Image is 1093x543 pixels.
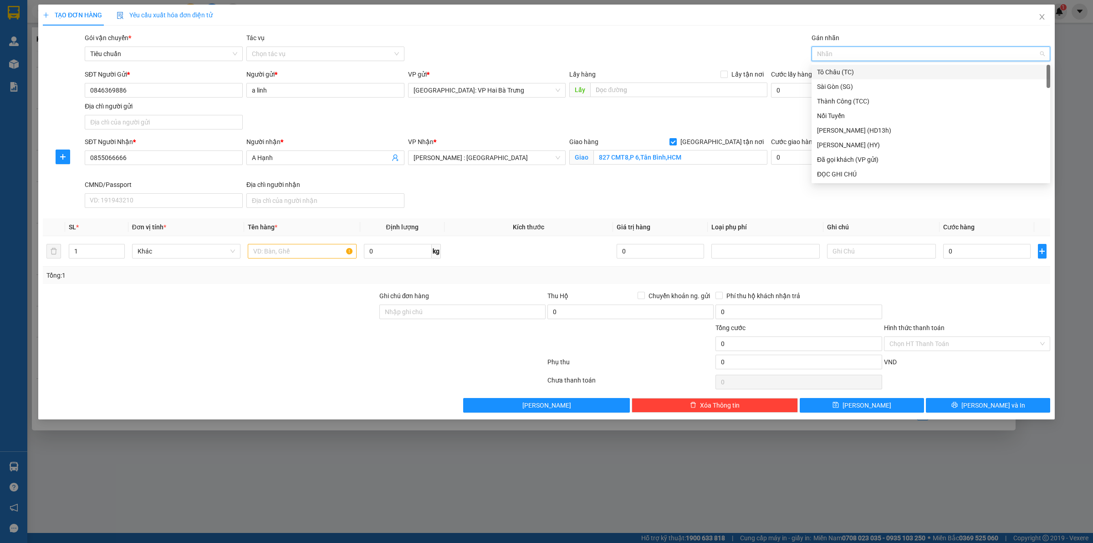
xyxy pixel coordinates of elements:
[85,101,243,111] div: Địa chỉ người gửi
[69,223,76,231] span: SL
[414,83,561,97] span: Hà Nội: VP Hai Bà Trưng
[728,69,767,79] span: Lấy tận nơi
[569,138,598,145] span: Giao hàng
[833,402,839,409] span: save
[817,155,1045,165] div: Đã gọi khách (VP gửi)
[632,398,798,413] button: deleteXóa Thông tin
[246,137,404,147] div: Người nhận
[379,292,429,300] label: Ghi chú đơn hàng
[817,96,1045,106] div: Thành Công (TCC)
[392,154,399,161] span: user-add
[246,180,404,190] div: Địa chỉ người nhận
[85,180,243,190] div: CMND/Passport
[43,12,49,18] span: plus
[723,291,804,301] span: Phí thu hộ khách nhận trả
[46,244,61,259] button: delete
[812,138,1050,152] div: Hoàng Yến (HY)
[513,223,544,231] span: Kích thước
[817,111,1045,121] div: Nối Tuyến
[677,137,767,147] span: [GEOGRAPHIC_DATA] tận nơi
[379,305,546,319] input: Ghi chú đơn hàng
[386,223,419,231] span: Định lượng
[248,223,277,231] span: Tên hàng
[817,140,1045,150] div: [PERSON_NAME] (HY)
[547,292,568,300] span: Thu Hộ
[56,153,70,160] span: plus
[1029,5,1055,30] button: Close
[817,67,1045,77] div: Tô Châu (TC)
[771,138,816,145] label: Cước giao hàng
[645,291,714,301] span: Chuyển khoản ng. gửi
[926,398,1050,413] button: printer[PERSON_NAME] và In
[843,400,891,410] span: [PERSON_NAME]
[85,137,243,147] div: SĐT Người Nhận
[248,244,356,259] input: VD: Bàn, Ghế
[569,71,596,78] span: Lấy hàng
[812,167,1050,181] div: ĐỌC GHI CHÚ
[117,11,213,19] span: Yêu cầu xuất hóa đơn điện tử
[823,218,939,236] th: Ghi chú
[138,244,235,258] span: Khác
[593,150,767,165] input: Giao tận nơi
[827,244,935,259] input: Ghi Chú
[884,358,897,366] span: VND
[43,11,102,19] span: TẠO ĐƠN HÀNG
[90,47,237,61] span: Tiêu chuẩn
[817,48,819,59] input: Gán nhãn
[812,34,839,41] label: Gán nhãn
[771,83,889,98] input: Cước lấy hàng
[951,402,958,409] span: printer
[132,223,166,231] span: Đơn vị tính
[771,150,871,165] input: Cước giao hàng
[943,223,975,231] span: Cước hàng
[884,324,945,331] label: Hình thức thanh toán
[246,69,404,79] div: Người gửi
[617,223,650,231] span: Giá trị hàng
[817,125,1045,135] div: [PERSON_NAME] (HD13h)
[800,398,924,413] button: save[PERSON_NAME]
[85,115,243,129] input: Địa chỉ của người gửi
[522,400,571,410] span: [PERSON_NAME]
[708,218,823,236] th: Loại phụ phí
[569,150,593,165] span: Giao
[46,270,422,280] div: Tổng: 1
[1038,13,1046,21] span: close
[812,65,1050,79] div: Tô Châu (TC)
[617,244,704,259] input: 0
[432,244,441,259] span: kg
[690,402,696,409] span: delete
[817,82,1045,92] div: Sài Gòn (SG)
[812,109,1050,123] div: Nối Tuyến
[812,123,1050,138] div: Huy Dương (HD13h)
[590,83,767,97] input: Dọc đường
[715,324,746,331] span: Tổng cước
[812,152,1050,167] div: Đã gọi khách (VP gửi)
[408,69,566,79] div: VP gửi
[812,94,1050,109] div: Thành Công (TCC)
[85,34,131,41] span: Gói vận chuyển
[414,151,561,165] span: Hồ Chí Minh : Kho Quận 12
[546,357,715,373] div: Phụ thu
[700,400,740,410] span: Xóa Thông tin
[246,34,265,41] label: Tác vụ
[961,400,1025,410] span: [PERSON_NAME] và In
[117,12,124,19] img: icon
[246,193,404,208] input: Địa chỉ của người nhận
[817,169,1045,179] div: ĐỌC GHI CHÚ
[56,150,70,164] button: plus
[1038,244,1047,259] button: plus
[546,375,715,391] div: Chưa thanh toán
[812,79,1050,94] div: Sài Gòn (SG)
[569,83,590,97] span: Lấy
[771,71,812,78] label: Cước lấy hàng
[1038,248,1046,255] span: plus
[408,138,434,145] span: VP Nhận
[463,398,629,413] button: [PERSON_NAME]
[85,69,243,79] div: SĐT Người Gửi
